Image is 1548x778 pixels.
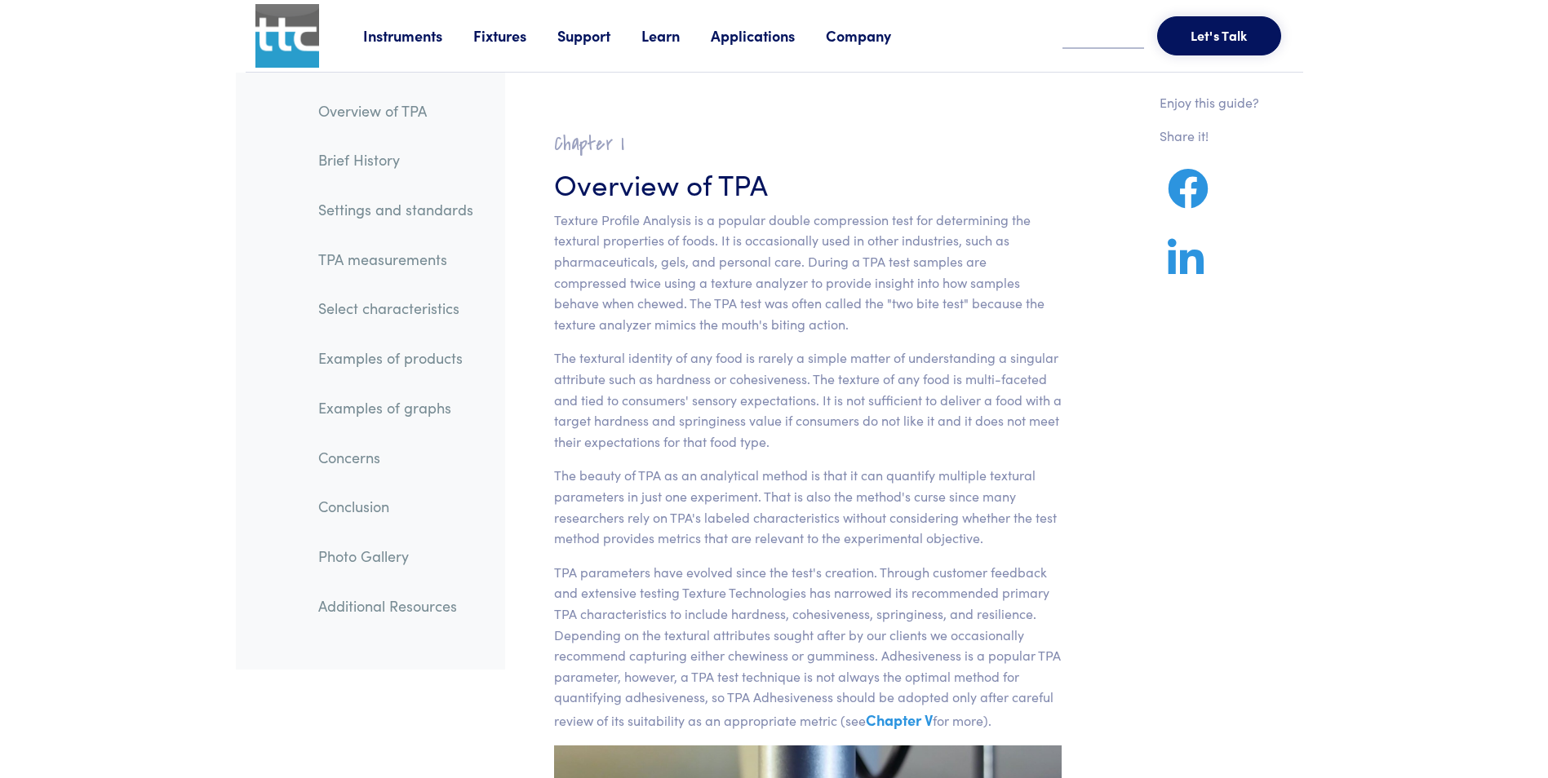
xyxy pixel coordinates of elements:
[305,587,486,625] a: Additional Resources
[641,25,711,46] a: Learn
[305,141,486,179] a: Brief History
[1160,258,1212,278] a: Share on LinkedIn
[363,25,473,46] a: Instruments
[554,163,1062,203] h3: Overview of TPA
[305,488,486,525] a: Conclusion
[557,25,641,46] a: Support
[305,92,486,130] a: Overview of TPA
[305,389,486,427] a: Examples of graphs
[1157,16,1281,55] button: Let's Talk
[711,25,826,46] a: Applications
[1160,126,1259,147] p: Share it!
[866,709,933,730] a: Chapter V
[554,131,1062,157] h2: Chapter I
[305,241,486,278] a: TPA measurements
[255,4,319,68] img: ttc_logo_1x1_v1.0.png
[1160,92,1259,113] p: Enjoy this guide?
[305,439,486,476] a: Concerns
[305,537,486,575] a: Photo Gallery
[826,25,922,46] a: Company
[473,25,557,46] a: Fixtures
[554,347,1062,452] p: The textural identity of any food is rarely a simple matter of understanding a singular attribute...
[305,191,486,228] a: Settings and standards
[305,290,486,327] a: Select characteristics
[554,562,1062,732] p: TPA parameters have evolved since the test's creation. Through customer feedback and extensive te...
[305,339,486,377] a: Examples of products
[554,465,1062,548] p: The beauty of TPA as an analytical method is that it can quantify multiple textural parameters in...
[554,210,1062,335] p: Texture Profile Analysis is a popular double compression test for determining the textural proper...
